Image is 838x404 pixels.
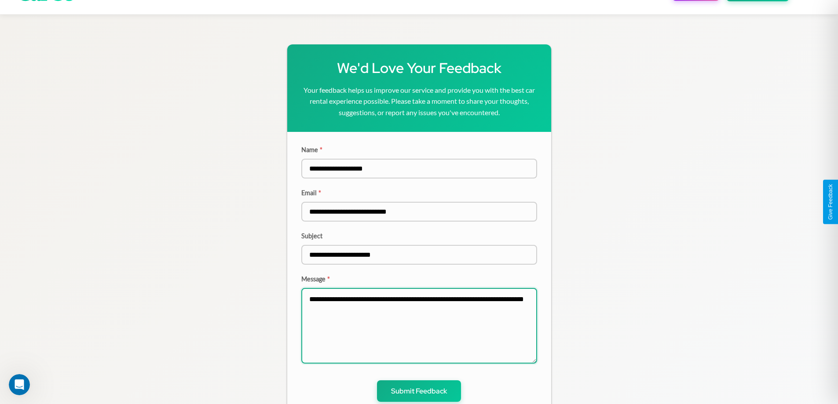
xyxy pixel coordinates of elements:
h1: We'd Love Your Feedback [301,58,537,77]
label: Message [301,275,537,283]
iframe: Intercom live chat [9,374,30,395]
label: Subject [301,232,537,240]
label: Name [301,146,537,153]
label: Email [301,189,537,197]
button: Submit Feedback [377,380,461,402]
div: Give Feedback [827,184,834,220]
p: Your feedback helps us improve our service and provide you with the best car rental experience po... [301,84,537,118]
